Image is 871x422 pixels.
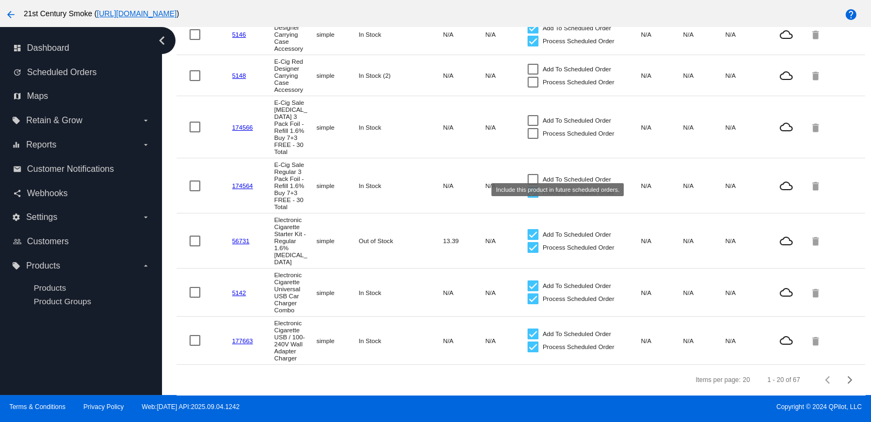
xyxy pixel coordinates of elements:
mat-cell: simple [316,179,359,192]
mat-cell: N/A [485,179,528,192]
mat-icon: arrow_back [4,8,17,21]
a: Web:[DATE] API:2025.09.04.1242 [142,403,240,411]
mat-icon: cloud_queue [767,120,804,133]
i: people_outline [13,237,22,246]
a: map Maps [13,88,150,105]
mat-cell: N/A [641,179,683,192]
span: Retain & Grow [26,116,82,125]
mat-cell: simple [316,235,359,247]
a: [URL][DOMAIN_NAME] [97,9,177,18]
a: 5148 [232,72,246,79]
mat-cell: N/A [683,28,725,41]
mat-cell: N/A [725,286,767,299]
mat-cell: N/A [725,179,767,192]
mat-cell: N/A [485,28,528,41]
mat-cell: N/A [725,28,767,41]
a: 5142 [232,289,246,296]
mat-cell: N/A [641,121,683,133]
mat-cell: N/A [683,334,725,347]
mat-icon: cloud_queue [767,286,804,299]
mat-cell: In Stock [359,179,401,192]
i: arrow_drop_down [141,262,150,270]
mat-cell: E-Cig Brown Designer Carrying Case Accessory [274,14,316,55]
mat-icon: delete [809,67,822,84]
i: settings [12,213,21,222]
span: Customers [27,237,69,246]
span: Dashboard [27,43,69,53]
i: dashboard [13,44,22,52]
mat-cell: N/A [683,286,725,299]
a: people_outline Customers [13,233,150,250]
mat-cell: N/A [683,235,725,247]
i: arrow_drop_down [141,116,150,125]
mat-icon: cloud_queue [767,334,804,347]
mat-cell: N/A [443,121,485,133]
mat-cell: N/A [443,28,485,41]
mat-cell: N/A [443,334,485,347]
mat-cell: simple [316,69,359,82]
mat-icon: delete [809,26,822,43]
mat-cell: N/A [443,179,485,192]
span: Reports [26,140,56,150]
mat-cell: N/A [725,334,767,347]
mat-cell: In Stock (2) [359,69,401,82]
div: Items per page: [696,376,740,384]
i: chevron_left [153,32,171,49]
mat-icon: cloud_queue [767,179,804,192]
i: local_offer [12,116,21,125]
span: Add To Scheduled Order [543,228,611,241]
mat-cell: In Stock [359,334,401,347]
mat-cell: E-Cig Red Designer Carrying Case Accessory [274,55,316,96]
mat-cell: N/A [641,286,683,299]
span: Webhooks [27,189,67,198]
mat-cell: In Stock [359,121,401,133]
span: Customer Notifications [27,164,114,174]
mat-icon: delete [809,177,822,194]
i: share [13,189,22,198]
span: Add To Scheduled Order [543,173,611,186]
a: Privacy Policy [84,403,124,411]
div: 1 - 20 of 67 [767,376,800,384]
mat-cell: simple [316,286,359,299]
span: Process Scheduled Order [543,76,615,89]
i: email [13,165,22,173]
mat-cell: N/A [725,121,767,133]
mat-icon: delete [809,332,822,349]
i: local_offer [12,262,21,270]
i: map [13,92,22,101]
mat-icon: cloud_queue [767,235,804,247]
mat-cell: N/A [485,235,528,247]
a: email Customer Notifications [13,160,150,178]
mat-cell: N/A [641,69,683,82]
mat-cell: simple [316,28,359,41]
span: Settings [26,212,57,222]
span: Process Scheduled Order [543,340,615,353]
mat-cell: N/A [443,69,485,82]
span: Add To Scheduled Order [543,279,611,292]
a: 174566 [232,124,253,131]
i: update [13,68,22,77]
mat-cell: simple [316,334,359,347]
button: Next page [839,369,861,391]
mat-cell: N/A [725,235,767,247]
span: 21st Century Smoke ( ) [24,9,179,18]
a: Terms & Conditions [9,403,65,411]
mat-cell: N/A [683,179,725,192]
span: Process Scheduled Order [543,292,615,305]
a: 56731 [232,237,249,244]
mat-cell: 13.39 [443,235,485,247]
mat-cell: Electronic Cigarette USB / 100-240V Wall Adapter Charger [274,317,316,364]
span: Add To Scheduled Order [543,114,611,127]
span: Process Scheduled Order [543,127,615,140]
span: Process Scheduled Order [543,241,615,254]
mat-cell: E-Cig Sale Regular 3 Pack Foil - Refill 1.6% Buy 7+3 FREE - 30 Total [274,158,316,213]
div: 20 [743,376,750,384]
a: share Webhooks [13,185,150,202]
a: Product Groups [33,297,91,306]
i: arrow_drop_down [141,140,150,149]
mat-cell: N/A [485,286,528,299]
mat-cell: In Stock [359,28,401,41]
span: Maps [27,91,48,101]
a: 5146 [232,31,246,38]
mat-cell: N/A [725,69,767,82]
